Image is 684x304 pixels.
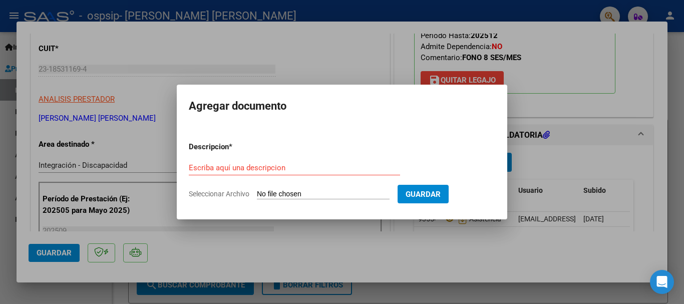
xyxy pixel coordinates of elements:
[189,97,495,116] h2: Agregar documento
[189,141,281,153] p: Descripcion
[398,185,449,203] button: Guardar
[650,270,674,294] div: Open Intercom Messenger
[189,190,249,198] span: Seleccionar Archivo
[406,190,441,199] span: Guardar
